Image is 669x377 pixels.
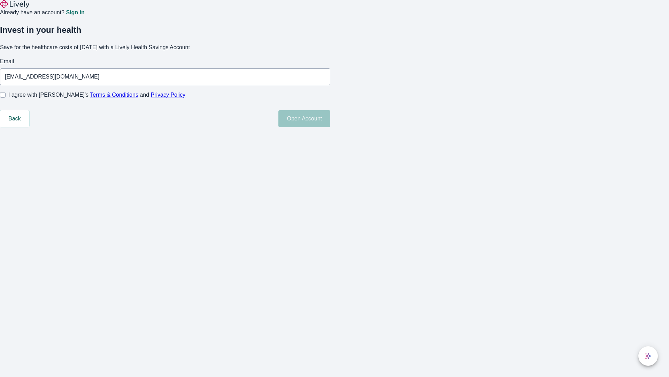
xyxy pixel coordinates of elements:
a: Sign in [66,10,84,15]
span: I agree with [PERSON_NAME]’s and [8,91,185,99]
button: chat [638,346,658,366]
a: Privacy Policy [151,92,186,98]
svg: Lively AI Assistant [645,353,652,360]
a: Terms & Conditions [90,92,138,98]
